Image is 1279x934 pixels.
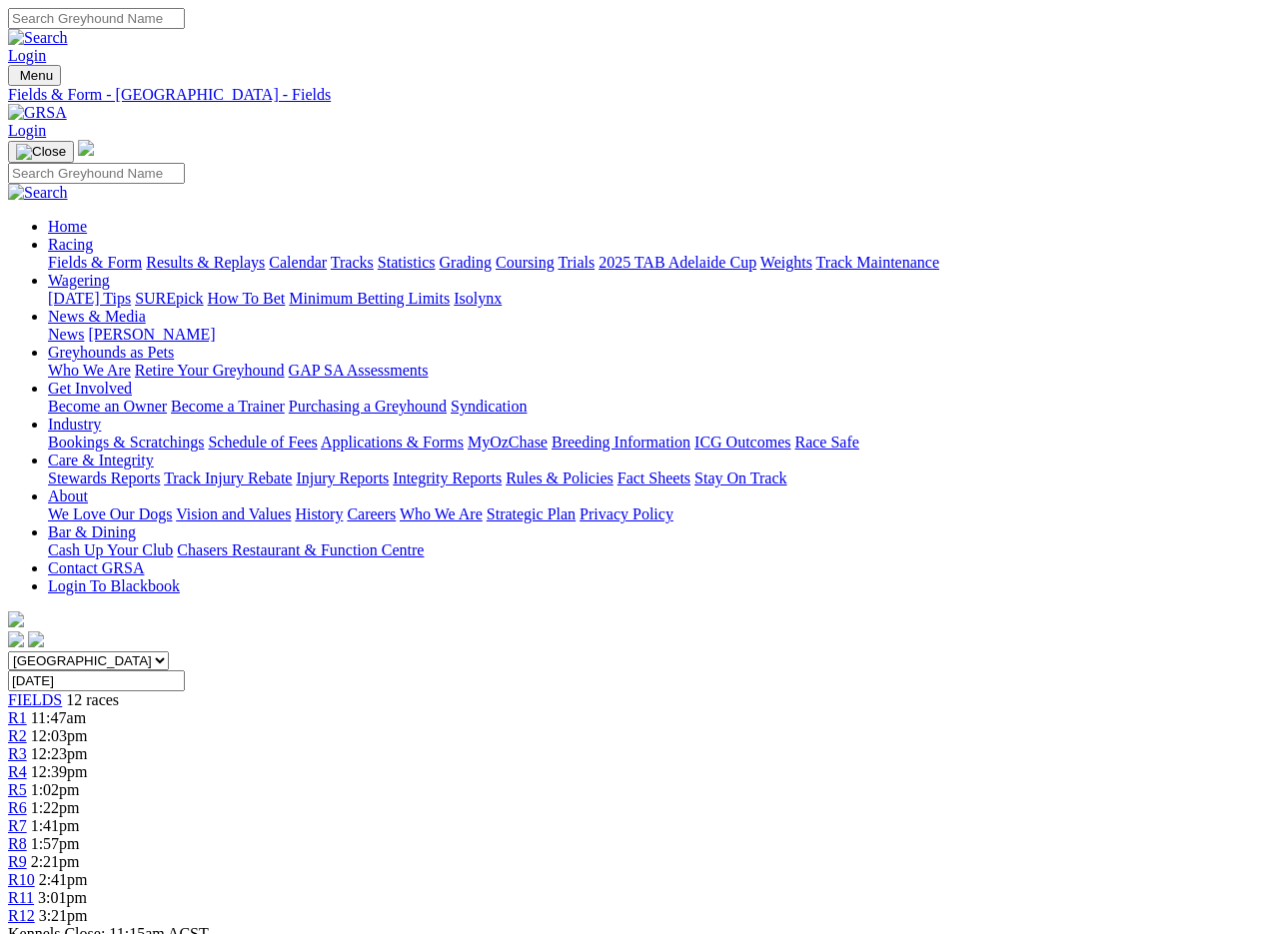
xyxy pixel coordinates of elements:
a: Rules & Policies [506,469,614,486]
a: ICG Outcomes [694,434,790,451]
span: 12:23pm [31,745,88,762]
a: Weights [760,254,812,271]
a: [PERSON_NAME] [88,326,215,343]
a: MyOzChase [468,434,548,451]
a: Fields & Form - [GEOGRAPHIC_DATA] - Fields [8,86,1271,104]
span: 12 races [66,691,119,708]
a: R12 [8,907,35,924]
div: Get Involved [48,398,1271,416]
a: Isolynx [454,290,502,307]
a: Schedule of Fees [208,434,317,451]
a: [DATE] Tips [48,290,131,307]
a: R4 [8,763,27,780]
a: About [48,487,88,504]
button: Toggle navigation [8,65,61,86]
span: 1:02pm [31,781,80,798]
a: Breeding Information [552,434,690,451]
a: R3 [8,745,27,762]
a: News & Media [48,308,146,325]
span: 3:01pm [38,889,87,906]
a: Wagering [48,272,110,289]
a: Calendar [269,254,327,271]
a: Bar & Dining [48,523,136,540]
a: Strategic Plan [487,505,576,522]
div: Wagering [48,290,1271,308]
a: Fact Sheets [618,469,690,486]
a: Purchasing a Greyhound [289,398,447,415]
a: Contact GRSA [48,559,144,576]
a: 2025 TAB Adelaide Cup [599,254,756,271]
img: Search [8,184,68,202]
a: R1 [8,709,27,726]
a: How To Bet [208,290,286,307]
span: 12:39pm [31,763,88,780]
a: GAP SA Assessments [289,362,429,379]
a: Injury Reports [296,469,389,486]
span: 2:41pm [39,871,88,888]
img: GRSA [8,104,67,122]
img: logo-grsa-white.png [78,140,94,156]
span: 2:21pm [31,853,80,870]
a: R11 [8,889,34,906]
a: News [48,326,84,343]
a: Syndication [451,398,527,415]
span: R2 [8,727,27,744]
input: Search [8,8,185,29]
a: Stewards Reports [48,469,160,486]
a: Care & Integrity [48,452,154,468]
a: Integrity Reports [393,469,502,486]
a: Login [8,47,46,64]
a: Cash Up Your Club [48,541,173,558]
div: News & Media [48,326,1271,344]
a: R6 [8,799,27,816]
span: 1:22pm [31,799,80,816]
a: Home [48,218,87,235]
a: R8 [8,835,27,852]
span: 1:41pm [31,817,80,834]
a: Racing [48,236,93,253]
div: Bar & Dining [48,541,1271,559]
a: Track Injury Rebate [164,469,292,486]
a: Grading [440,254,492,271]
a: R10 [8,871,35,888]
a: Industry [48,416,101,433]
a: R7 [8,817,27,834]
a: Chasers Restaurant & Function Centre [177,541,424,558]
a: Become a Trainer [171,398,285,415]
div: Industry [48,434,1271,452]
span: 12:03pm [31,727,88,744]
img: Close [16,144,66,160]
input: Search [8,163,185,184]
a: R5 [8,781,27,798]
button: Toggle navigation [8,141,74,163]
img: logo-grsa-white.png [8,611,24,627]
a: Results & Replays [146,254,265,271]
a: Retire Your Greyhound [135,362,285,379]
a: History [295,505,343,522]
a: Stay On Track [694,469,786,486]
img: facebook.svg [8,631,24,647]
a: Become an Owner [48,398,167,415]
span: 1:57pm [31,835,80,852]
a: FIELDS [8,691,62,708]
a: R9 [8,853,27,870]
a: Privacy Policy [580,505,673,522]
a: Get Involved [48,380,132,397]
a: Applications & Forms [321,434,464,451]
a: Vision and Values [176,505,291,522]
a: Coursing [496,254,555,271]
a: Greyhounds as Pets [48,344,174,361]
img: Search [8,29,68,47]
div: About [48,505,1271,523]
